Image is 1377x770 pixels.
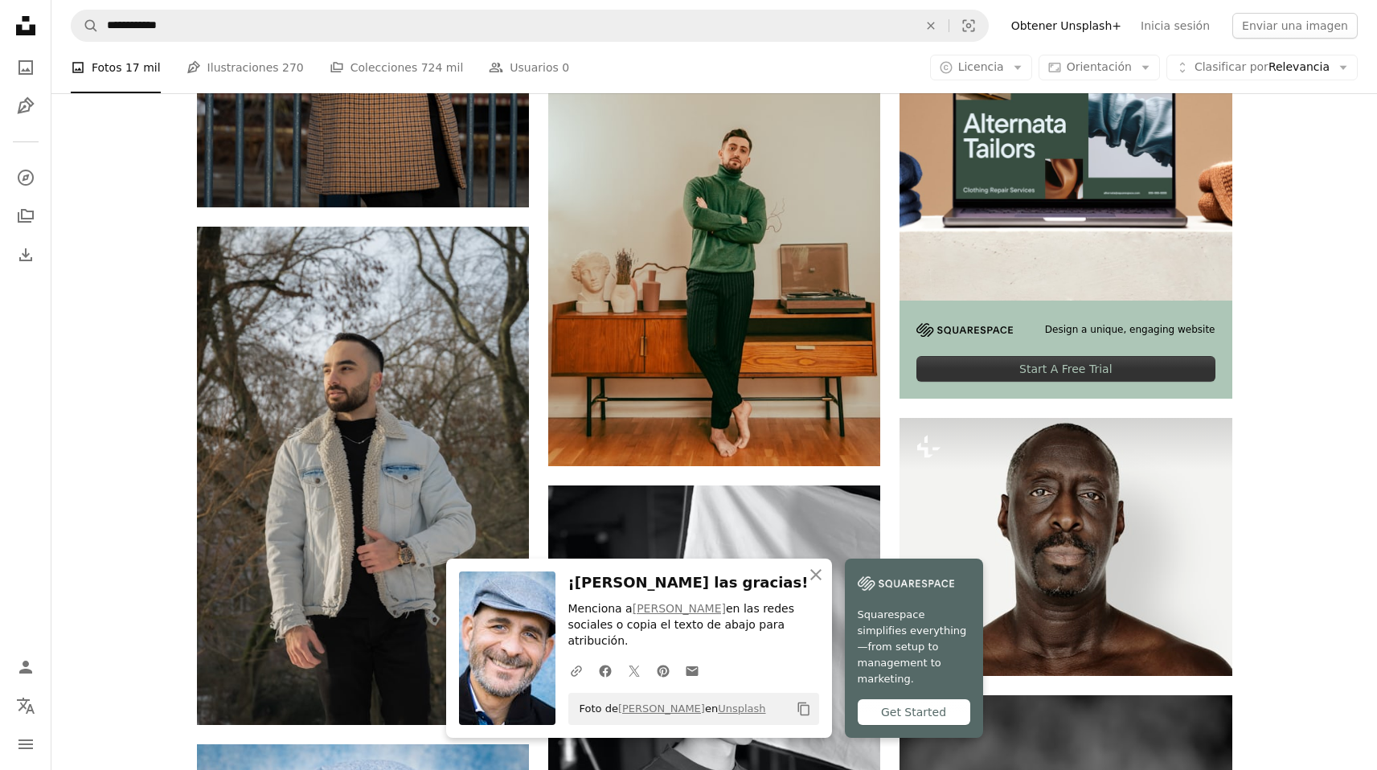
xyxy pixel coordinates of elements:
a: Explorar [10,162,42,194]
span: Orientación [1067,60,1132,73]
img: Hombre afrodescendiente en un rodaje [900,418,1232,676]
a: Comparte en Twitter [620,654,649,686]
button: Menú [10,728,42,760]
a: Historial de descargas [10,239,42,271]
a: Inicia sesión [1131,13,1219,39]
p: Menciona a en las redes sociales o copia el texto de abajo para atribución. [568,601,819,649]
span: Design a unique, engaging website [1045,323,1215,337]
span: Foto de en [572,696,766,722]
a: Ilustraciones 270 [186,42,304,93]
a: Un hombre con un suéter verde y pantalones negros parado frente a una cómoda [548,252,880,266]
button: Orientación [1039,55,1160,80]
a: Iniciar sesión / Registrarse [10,651,42,683]
img: file-1747939142011-51e5cc87e3c9 [858,571,954,596]
form: Encuentra imágenes en todo el sitio [71,10,989,42]
a: [PERSON_NAME] [633,602,726,615]
div: Start A Free Trial [916,356,1215,382]
button: Búsqueda visual [949,10,988,41]
a: Unsplash [718,702,765,715]
a: Hombre afrodescendiente en un rodaje [900,539,1232,554]
a: Colecciones 724 mil [330,42,464,93]
span: 0 [562,59,569,76]
a: Comparte en Facebook [591,654,620,686]
a: un hombre parado frente a unos árboles [197,468,529,482]
img: file-1705255347840-230a6ab5bca9image [916,323,1013,337]
h3: ¡[PERSON_NAME] las gracias! [568,571,819,595]
a: Ilustraciones [10,90,42,122]
span: 724 mil [421,59,464,76]
span: Licencia [958,60,1004,73]
a: Inicio — Unsplash [10,10,42,45]
button: Idioma [10,690,42,722]
a: Fotos [10,51,42,84]
span: 270 [282,59,304,76]
button: Enviar una imagen [1232,13,1358,39]
img: un hombre parado frente a unos árboles [197,227,529,725]
img: Un hombre con un suéter verde y pantalones negros parado frente a una cómoda [548,51,880,467]
span: Clasificar por [1195,60,1268,73]
a: Comparte por correo electrónico [678,654,707,686]
span: Relevancia [1195,59,1330,76]
a: Squarespace simplifies everything—from setup to management to marketing.Get Started [845,559,983,738]
a: Usuarios 0 [489,42,569,93]
a: Colecciones [10,200,42,232]
a: Comparte en Pinterest [649,654,678,686]
button: Buscar en Unsplash [72,10,99,41]
button: Borrar [913,10,949,41]
button: Clasificar porRelevancia [1166,55,1358,80]
div: Get Started [858,699,970,725]
button: Copiar al portapapeles [790,695,818,723]
a: Obtener Unsplash+ [1002,13,1131,39]
span: Squarespace simplifies everything—from setup to management to marketing. [858,607,970,687]
button: Licencia [930,55,1032,80]
a: [PERSON_NAME] [618,702,705,715]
